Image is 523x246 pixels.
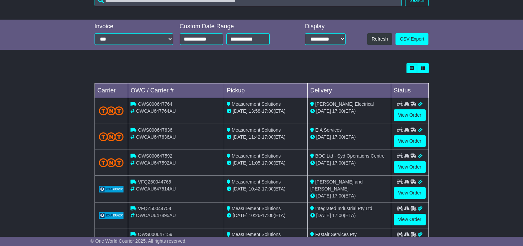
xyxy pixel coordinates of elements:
td: Carrier [95,83,128,98]
div: - (ETA) [227,185,305,192]
div: Invoice [95,23,173,30]
span: [DATE] [233,213,247,218]
div: - (ETA) [227,160,305,167]
div: (ETA) [310,108,388,115]
span: 17:00 [332,160,344,166]
span: Fastair Services Pty [315,232,357,237]
span: 11:05 [249,160,260,166]
span: 11:42 [249,134,260,140]
span: Measurement Solutions [232,101,281,107]
a: CSV Export [395,33,428,45]
span: [DATE] [316,193,331,198]
div: - (ETA) [227,134,305,141]
span: 13:58 [249,108,260,114]
span: 17:00 [262,160,274,166]
span: OWCAU647764AU [136,108,176,114]
span: Measurement Solutions [232,232,281,237]
div: (ETA) [310,134,388,141]
div: (ETA) [310,160,388,167]
a: View Order [394,135,426,147]
span: [DATE] [233,108,247,114]
span: 17:00 [262,108,274,114]
span: [DATE] [233,186,247,191]
a: View Order [394,109,426,121]
span: Measurement Solutions [232,206,281,211]
span: OWS000647159 [138,232,172,237]
span: Measurement Solutions [232,153,281,159]
span: [DATE] [316,213,331,218]
span: 17:00 [262,186,274,191]
span: 17:00 [332,108,344,114]
a: View Order [394,214,426,225]
span: [PERSON_NAME] Electrical [315,101,374,107]
img: GetCarrierServiceLogo [99,212,124,219]
a: View Order [394,161,426,173]
span: 10:26 [249,213,260,218]
span: OWS000647764 [138,101,172,107]
span: Measurement Solutions [232,179,281,184]
div: (ETA) [310,192,388,199]
span: [PERSON_NAME] and [PERSON_NAME] [310,179,363,191]
img: TNT_Domestic.png [99,158,124,167]
span: OWCAU647514AU [136,186,176,191]
span: [DATE] [316,134,331,140]
span: OWS000647592 [138,153,172,159]
a: View Order [394,187,426,199]
span: OWCAU647495AU [136,213,176,218]
div: - (ETA) [227,212,305,219]
span: OWCAU647592AU [136,160,176,166]
span: EIA Services [315,127,342,133]
button: Refresh [367,33,392,45]
span: 17:00 [332,134,344,140]
td: OWC / Carrier # [128,83,224,98]
span: VFQZ50044758 [138,206,171,211]
span: 10:42 [249,186,260,191]
img: TNT_Domestic.png [99,132,124,141]
div: - (ETA) [227,108,305,115]
span: OWCAU647636AU [136,134,176,140]
td: Status [391,83,428,98]
span: [DATE] [233,134,247,140]
img: GetCarrierServiceLogo [99,186,124,192]
span: [DATE] [316,108,331,114]
div: (ETA) [310,212,388,219]
td: Delivery [307,83,391,98]
img: TNT_Domestic.png [99,106,124,115]
span: 17:00 [262,213,274,218]
div: Custom Date Range [180,23,287,30]
span: 17:00 [332,213,344,218]
span: [DATE] [233,160,247,166]
span: © One World Courier 2025. All rights reserved. [91,238,187,244]
span: 17:00 [332,193,344,198]
span: Measurement Solutions [232,127,281,133]
span: 17:00 [262,134,274,140]
div: Display [305,23,346,30]
td: Pickup [224,83,308,98]
span: OWS000647636 [138,127,172,133]
span: BOC Ltd - Syd Operations Centre [315,153,385,159]
span: VFQZ50044765 [138,179,171,184]
span: Integrated Industrial Pty Ltd [315,206,372,211]
span: [DATE] [316,160,331,166]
